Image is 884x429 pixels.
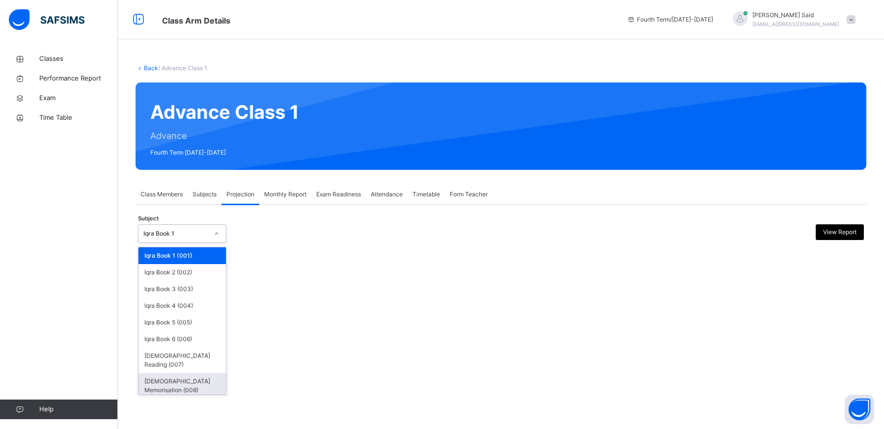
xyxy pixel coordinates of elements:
span: Exam Readiness [316,190,361,199]
span: Class Members [140,190,183,199]
span: Attendance [371,190,403,199]
div: [DEMOGRAPHIC_DATA] Memorisation (008) [138,373,226,399]
div: Iqra Book 5 (005) [138,314,226,331]
span: / Advance Class 1 [158,64,207,72]
span: [EMAIL_ADDRESS][DOMAIN_NAME] [752,21,839,27]
div: Iqra Book 1 (001) [138,247,226,264]
span: Subjects [193,190,217,199]
div: [DEMOGRAPHIC_DATA] Reading (007) [138,348,226,373]
span: Projection [226,190,254,199]
span: Monthly Report [264,190,306,199]
img: safsims [9,9,84,30]
span: [PERSON_NAME] Said [752,11,839,20]
div: Hafiz MahadSaid [723,11,860,28]
span: session/term information [627,15,713,24]
button: Open asap [845,395,874,424]
span: Help [39,404,117,414]
div: Iqra Book 2 (002) [138,264,226,281]
div: Iqra Book 4 (004) [138,297,226,314]
div: Iqra Book 6 (006) [138,331,226,348]
span: Performance Report [39,74,118,83]
div: Iqra Book 1 [143,229,208,238]
span: View Report [823,228,856,237]
span: Time Table [39,113,118,123]
a: Back [144,64,158,72]
div: Iqra Book 3 (003) [138,281,226,297]
span: Timetable [413,190,440,199]
span: Exam [39,93,118,103]
span: Form Teacher [450,190,488,199]
span: Subject [138,214,159,223]
span: Classes [39,54,118,64]
span: Class Arm Details [162,16,230,26]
